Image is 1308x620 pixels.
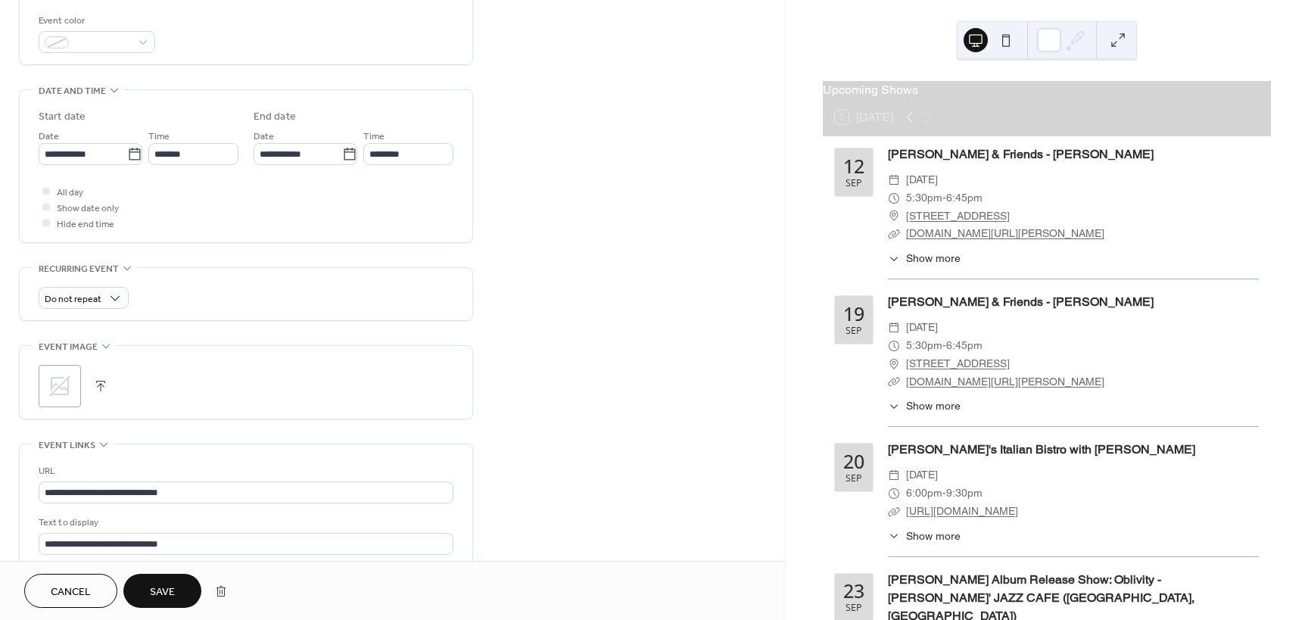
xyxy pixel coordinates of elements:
[51,584,91,600] span: Cancel
[888,398,900,414] div: ​
[946,189,983,207] span: 6:45pm
[888,442,1195,456] a: [PERSON_NAME]'s Italian Bistro with [PERSON_NAME]
[823,81,1271,99] div: Upcoming Shows
[888,373,900,391] div: ​
[888,294,1154,309] a: [PERSON_NAME] & Friends - [PERSON_NAME]
[39,515,450,531] div: Text to display
[888,251,900,266] div: ​
[39,463,450,479] div: URL
[906,251,961,266] span: Show more
[888,251,961,266] button: ​Show more
[846,179,862,188] div: Sep
[888,319,900,337] div: ​
[888,355,900,373] div: ​
[942,337,946,355] span: -
[148,129,170,145] span: Time
[906,355,1010,373] a: [STREET_ADDRESS]
[39,339,98,355] span: Event image
[906,484,942,503] span: 6:00pm
[888,503,900,521] div: ​
[906,189,942,207] span: 5:30pm
[906,227,1104,239] a: [DOMAIN_NAME][URL][PERSON_NAME]
[843,304,864,323] div: 19
[39,129,59,145] span: Date
[888,147,1154,161] a: [PERSON_NAME] & Friends - [PERSON_NAME]
[888,466,900,484] div: ​
[846,474,862,484] div: Sep
[846,603,862,613] div: Sep
[39,365,81,407] div: ;
[24,574,117,608] button: Cancel
[57,185,83,201] span: All day
[906,528,961,544] span: Show more
[888,225,900,243] div: ​
[843,581,864,600] div: 23
[906,319,938,337] span: [DATE]
[45,291,101,308] span: Do not repeat
[906,375,1104,388] a: [DOMAIN_NAME][URL][PERSON_NAME]
[888,528,900,544] div: ​
[254,109,296,125] div: End date
[946,337,983,355] span: 6:45pm
[39,109,86,125] div: Start date
[906,171,938,189] span: [DATE]
[846,326,862,336] div: Sep
[57,217,114,232] span: Hide end time
[888,189,900,207] div: ​
[39,438,95,453] span: Event links
[888,171,900,189] div: ​
[888,528,961,544] button: ​Show more
[942,189,946,207] span: -
[39,83,106,99] span: Date and time
[254,129,274,145] span: Date
[888,484,900,503] div: ​
[123,574,201,608] button: Save
[39,13,152,29] div: Event color
[906,398,961,414] span: Show more
[888,337,900,355] div: ​
[906,466,938,484] span: [DATE]
[888,398,961,414] button: ​Show more
[57,201,119,217] span: Show date only
[843,157,864,176] div: 12
[363,129,385,145] span: Time
[906,505,1018,517] a: [URL][DOMAIN_NAME]
[906,207,1010,226] a: [STREET_ADDRESS]
[942,484,946,503] span: -
[843,452,864,471] div: 20
[888,207,900,226] div: ​
[906,337,942,355] span: 5:30pm
[946,484,983,503] span: 9:30pm
[39,261,119,277] span: Recurring event
[150,584,175,600] span: Save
